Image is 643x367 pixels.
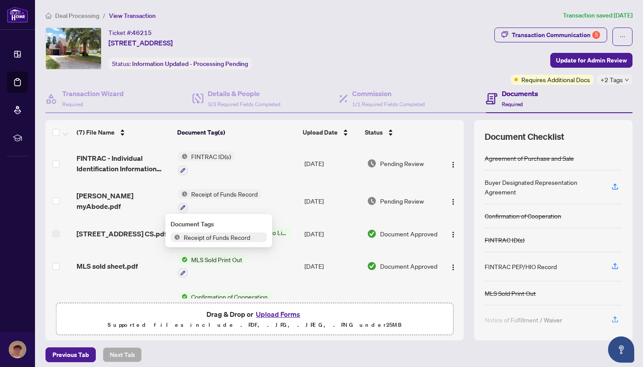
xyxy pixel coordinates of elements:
[178,189,188,199] img: Status Icon
[502,101,523,107] span: Required
[352,88,425,99] h4: Commission
[178,292,188,301] img: Status Icon
[450,264,457,271] img: Logo
[301,285,363,322] td: [DATE]
[178,152,234,175] button: Status IconFINTRAC ID(s)
[56,303,453,336] span: Drag & Drop orUpload FormsSupported files include .PDF, .JPG, .JPEG, .PNG under25MB
[367,261,377,271] img: Document Status
[450,161,457,168] img: Logo
[45,13,52,19] span: home
[485,315,562,325] div: Notice of Fulfillment / Waiver
[301,182,363,220] td: [DATE]
[446,259,460,273] button: Logo
[178,189,261,213] button: Status IconReceipt of Funds Record
[180,232,254,242] span: Receipt of Funds Record
[485,262,557,271] div: FINTRAC PEP/HIO Record
[380,196,424,206] span: Pending Review
[77,190,171,211] span: [PERSON_NAME] myAbode.pdf
[380,229,437,239] span: Document Approved
[365,128,383,137] span: Status
[178,255,188,264] img: Status Icon
[188,255,246,264] span: MLS Sold Print Out
[171,219,267,229] div: Document Tags
[303,128,338,137] span: Upload Date
[608,336,634,363] button: Open asap
[171,232,180,242] img: Status Icon
[188,189,261,199] span: Receipt of Funds Record
[625,78,629,82] span: down
[52,348,89,362] span: Previous Tab
[46,28,101,69] img: IMG-W12281657_1.jpg
[108,38,173,48] span: [STREET_ADDRESS]
[206,308,303,320] span: Drag & Drop or
[7,7,28,23] img: logo
[301,248,363,285] td: [DATE]
[380,261,437,271] span: Document Approved
[55,12,99,20] span: Deal Processing
[485,153,574,163] div: Agreement of Purchase and Sale
[592,31,600,39] div: 5
[77,261,138,271] span: MLS sold sheet.pdf
[103,10,105,21] li: /
[109,12,156,20] span: View Transaction
[9,341,26,358] img: Profile Icon
[361,120,439,145] th: Status
[601,75,623,85] span: +2 Tags
[301,145,363,182] td: [DATE]
[367,229,377,239] img: Document Status
[485,235,524,245] div: FINTRAC ID(s)
[77,229,167,239] span: [STREET_ADDRESS] CS.pdf
[77,128,115,137] span: (7) File Name
[299,120,361,145] th: Upload Date
[301,220,363,248] td: [DATE]
[208,88,280,99] h4: Details & People
[563,10,633,21] article: Transaction saved [DATE]
[352,101,425,107] span: 1/1 Required Fields Completed
[178,255,246,278] button: Status IconMLS Sold Print Out
[380,159,424,168] span: Pending Review
[208,101,280,107] span: 3/3 Required Fields Completed
[178,292,271,315] button: Status IconConfirmation of Cooperation
[108,58,252,69] div: Status:
[450,231,457,238] img: Logo
[188,152,234,161] span: FINTRAC ID(s)
[367,159,377,168] img: Document Status
[556,53,627,67] span: Update for Admin Review
[367,196,377,206] img: Document Status
[188,292,271,301] span: Confirmation of Cooperation
[73,120,174,145] th: (7) File Name
[132,29,152,37] span: 46215
[103,347,142,362] button: Next Tab
[485,211,561,221] div: Confirmation of Cooperation
[446,227,460,241] button: Logo
[62,320,447,330] p: Supported files include .PDF, .JPG, .JPEG, .PNG under 25 MB
[521,75,590,84] span: Requires Additional Docs
[62,101,83,107] span: Required
[108,28,152,38] div: Ticket #:
[502,88,538,99] h4: Documents
[512,28,600,42] div: Transaction Communication
[450,198,457,205] img: Logo
[174,120,300,145] th: Document Tag(s)
[485,288,536,298] div: MLS Sold Print Out
[550,53,633,68] button: Update for Admin Review
[619,34,626,40] span: ellipsis
[178,152,188,161] img: Status Icon
[77,298,168,309] span: confirm of coop 15 elford.pdf
[485,131,564,143] span: Document Checklist
[494,28,607,42] button: Transaction Communication5
[446,194,460,208] button: Logo
[485,177,601,197] div: Buyer Designated Representation Agreement
[62,88,124,99] h4: Transaction Wizard
[132,60,248,68] span: Information Updated - Processing Pending
[77,153,171,174] span: FINTRAC - Individual Identification Information Record.pdf
[253,308,303,320] button: Upload Forms
[446,156,460,170] button: Logo
[45,347,96,362] button: Previous Tab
